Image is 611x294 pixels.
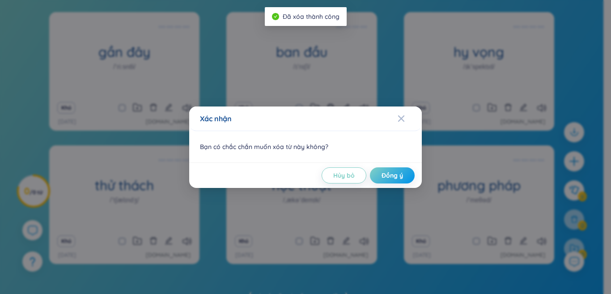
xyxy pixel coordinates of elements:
font: Đã xóa thành công [283,13,339,21]
button: Đồng ý [370,167,415,183]
font: Đồng ý [382,171,403,179]
button: Đóng [398,107,422,131]
font: Xác nhận [200,114,232,123]
font: Bạn có chắc chắn muốn xóa từ này không? [200,143,328,151]
span: kiểm tra vòng tròn [272,13,279,20]
font: Hủy bỏ [333,171,355,179]
button: Hủy bỏ [322,167,366,183]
